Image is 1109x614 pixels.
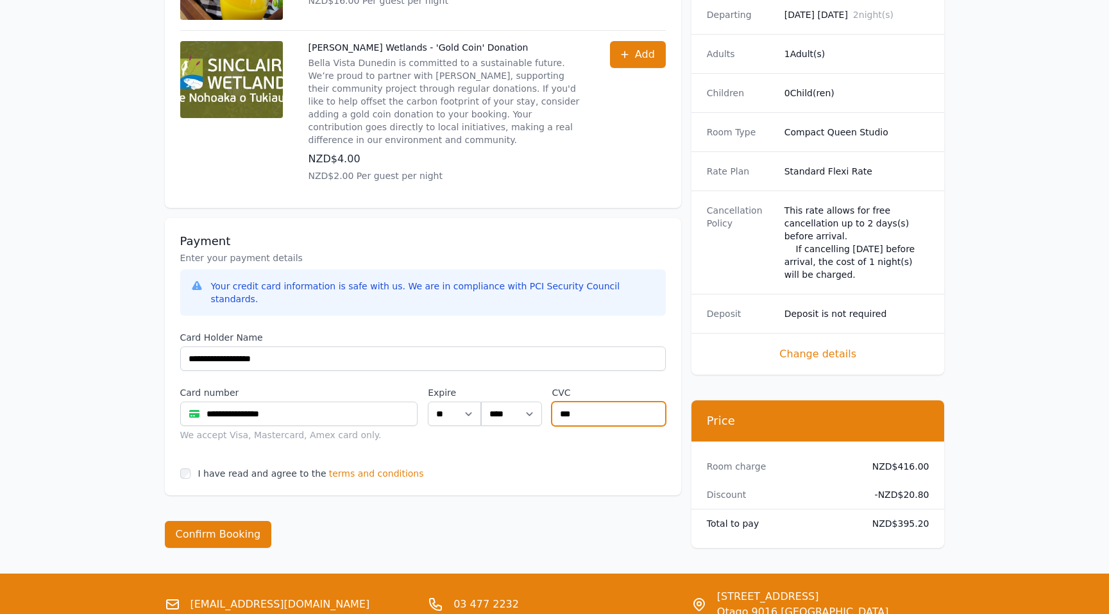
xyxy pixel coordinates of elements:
[784,8,929,21] dd: [DATE] [DATE]
[309,169,584,182] p: NZD$2.00 Per guest per night
[180,252,666,264] p: Enter your payment details
[784,126,929,139] dd: Compact Queen Studio
[180,234,666,249] h3: Payment
[180,41,283,118] img: Sinclair Wetlands - 'Gold Coin' Donation
[707,517,852,530] dt: Total to pay
[707,346,929,362] span: Change details
[610,41,666,68] button: Add
[309,41,584,54] p: [PERSON_NAME] Wetlands - 'Gold Coin' Donation
[784,165,929,178] dd: Standard Flexi Rate
[853,10,893,20] span: 2 night(s)
[198,468,326,479] label: I have read and agree to the
[707,8,774,21] dt: Departing
[552,386,665,399] label: CVC
[309,56,584,146] p: Bella Vista Dunedin is committed to a sustainable future. We’re proud to partner with [PERSON_NAM...
[862,517,929,530] dd: NZD$395.20
[707,165,774,178] dt: Rate Plan
[428,386,481,399] label: Expire
[707,460,852,473] dt: Room charge
[707,413,929,429] h3: Price
[707,307,774,320] dt: Deposit
[717,589,889,604] span: [STREET_ADDRESS]
[784,47,929,60] dd: 1 Adult(s)
[784,307,929,320] dd: Deposit is not required
[707,204,774,281] dt: Cancellation Policy
[453,597,519,612] a: 03 477 2232
[707,87,774,99] dt: Children
[862,460,929,473] dd: NZD$416.00
[635,47,655,62] span: Add
[329,467,424,480] span: terms and conditions
[481,386,541,399] label: .
[707,488,852,501] dt: Discount
[165,521,272,548] button: Confirm Booking
[180,331,666,344] label: Card Holder Name
[707,47,774,60] dt: Adults
[180,386,418,399] label: Card number
[707,126,774,139] dt: Room Type
[784,204,929,281] div: This rate allows for free cancellation up to 2 days(s) before arrival. If cancelling [DATE] befor...
[180,429,418,441] div: We accept Visa, Mastercard, Amex card only.
[211,280,656,305] div: Your credit card information is safe with us. We are in compliance with PCI Security Council stan...
[309,151,584,167] p: NZD$4.00
[862,488,929,501] dd: - NZD$20.80
[190,597,370,612] a: [EMAIL_ADDRESS][DOMAIN_NAME]
[784,87,929,99] dd: 0 Child(ren)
